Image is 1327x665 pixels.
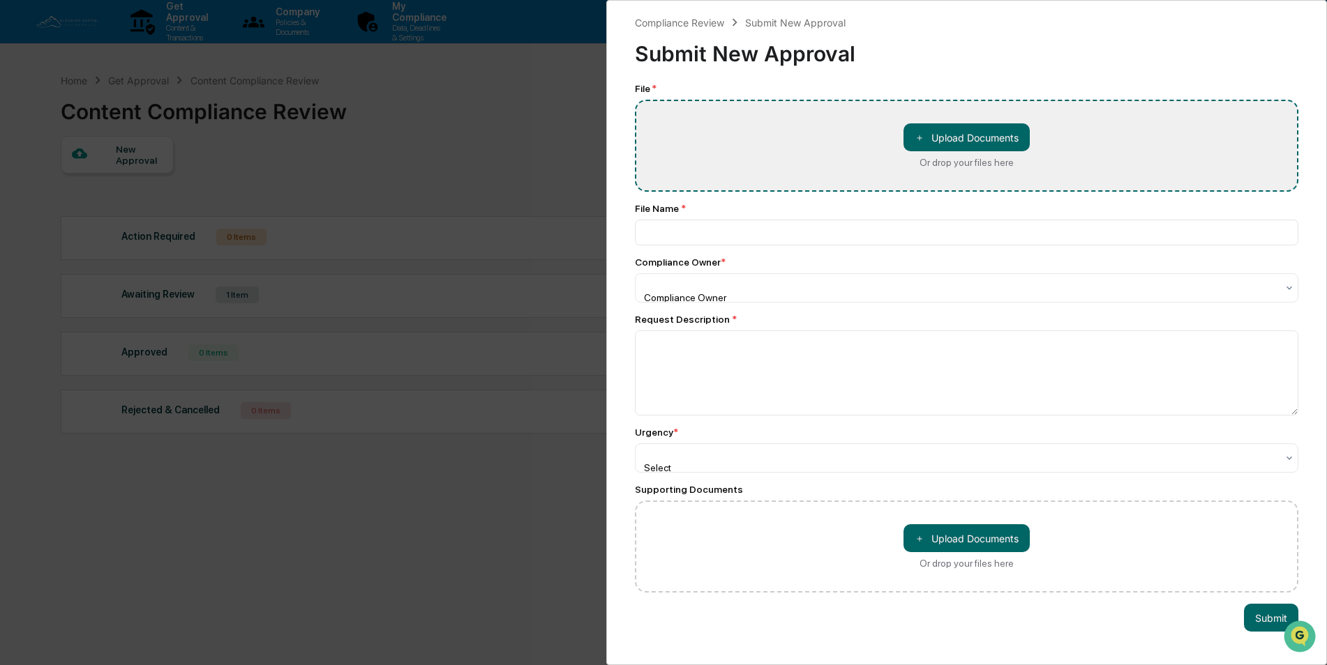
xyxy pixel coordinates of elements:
button: Or drop your files here [904,524,1030,552]
div: 🖐️ [14,177,25,188]
span: ＋ [915,131,924,144]
div: 🔎 [14,204,25,215]
a: 🔎Data Lookup [8,197,93,222]
button: Start new chat [237,111,254,128]
p: How can we help? [14,29,254,52]
span: Preclearance [28,176,90,190]
div: Urgency [635,427,678,438]
div: Submit New Approval [635,30,1298,66]
div: Request Description [635,314,1298,325]
div: Start new chat [47,107,229,121]
iframe: Open customer support [1282,619,1320,657]
div: Or drop your files here [920,558,1014,569]
img: 1746055101610-c473b297-6a78-478c-a979-82029cc54cd1 [14,107,39,132]
div: Compliance Owner [644,292,1003,303]
a: Powered byPylon [98,236,169,247]
div: 🗄️ [101,177,112,188]
div: Submit New Approval [745,17,846,29]
span: ＋ [915,532,924,545]
div: Select [644,462,975,473]
div: We're available if you need us! [47,121,177,132]
div: File Name [635,203,1298,214]
span: Pylon [139,236,169,247]
a: 🗄️Attestations [96,170,179,195]
span: Attestations [115,176,173,190]
div: File [635,83,1298,94]
input: Clear [36,63,230,78]
button: Submit [1244,604,1298,632]
div: Compliance Owner [635,257,726,268]
button: Or drop your files here [904,123,1030,151]
div: Supporting Documents [635,484,1298,495]
div: Compliance Review [635,17,724,29]
div: Or drop your files here [920,157,1014,168]
span: Data Lookup [28,202,88,216]
a: 🖐️Preclearance [8,170,96,195]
